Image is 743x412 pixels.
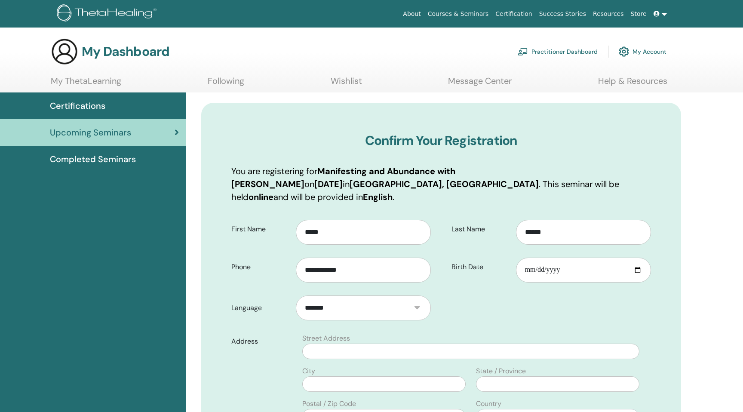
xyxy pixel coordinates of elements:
a: My ThetaLearning [51,76,121,92]
a: My Account [619,42,666,61]
a: Wishlist [331,76,362,92]
label: Birth Date [445,259,516,275]
b: online [249,191,273,203]
a: About [399,6,424,22]
a: Store [627,6,650,22]
label: Last Name [445,221,516,237]
a: Courses & Seminars [424,6,492,22]
b: [GEOGRAPHIC_DATA], [GEOGRAPHIC_DATA] [350,178,539,190]
label: City [302,366,315,376]
h3: Confirm Your Registration [231,133,651,148]
span: Upcoming Seminars [50,126,131,139]
h3: My Dashboard [82,44,169,59]
span: Certifications [50,99,105,112]
label: State / Province [476,366,526,376]
img: logo.png [57,4,160,24]
img: generic-user-icon.jpg [51,38,78,65]
label: First Name [225,221,296,237]
a: Certification [492,6,535,22]
label: Street Address [302,333,350,344]
img: chalkboard-teacher.svg [518,48,528,55]
a: Help & Resources [598,76,667,92]
label: Language [225,300,296,316]
b: English [363,191,393,203]
b: Manifesting and Abundance with [PERSON_NAME] [231,166,455,190]
p: You are registering for on in . This seminar will be held and will be provided in . [231,165,651,203]
a: Message Center [448,76,512,92]
span: Completed Seminars [50,153,136,166]
a: Success Stories [536,6,589,22]
a: Resources [589,6,627,22]
b: [DATE] [314,178,343,190]
label: Postal / Zip Code [302,399,356,409]
label: Phone [225,259,296,275]
a: Following [208,76,244,92]
label: Address [225,333,297,350]
img: cog.svg [619,44,629,59]
a: Practitioner Dashboard [518,42,598,61]
label: Country [476,399,501,409]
